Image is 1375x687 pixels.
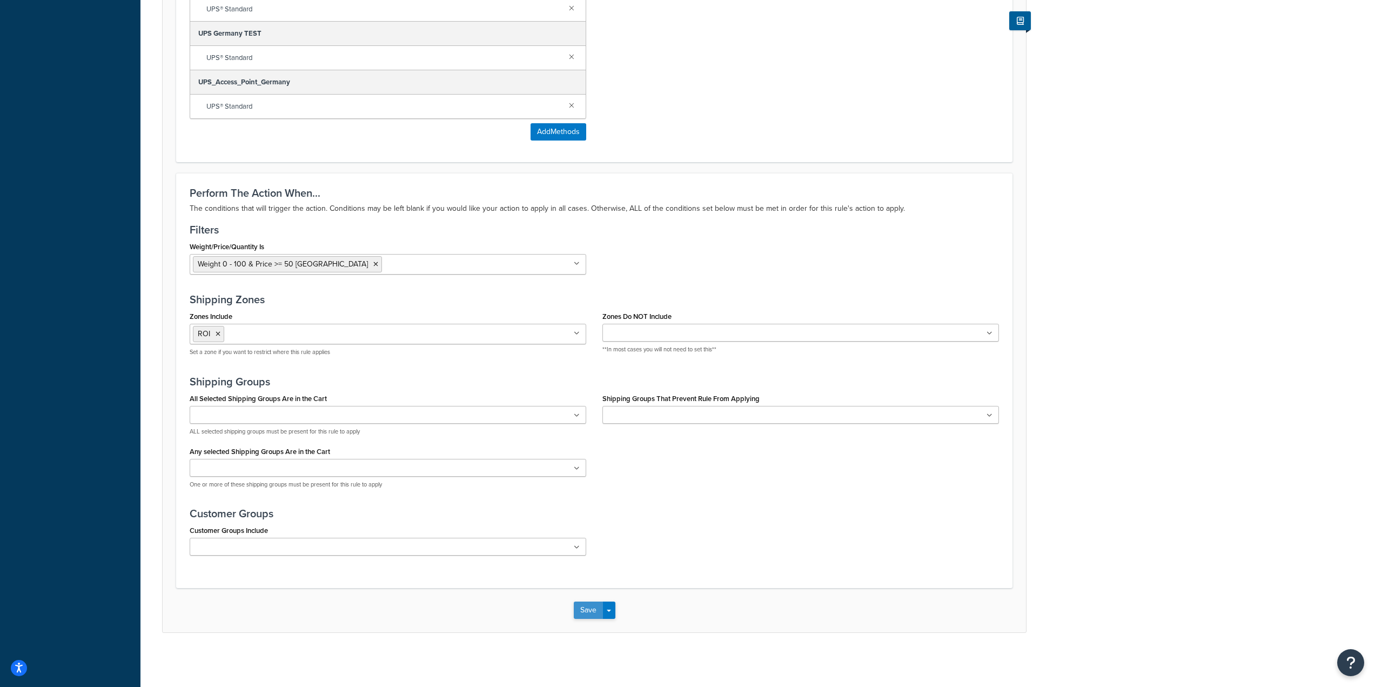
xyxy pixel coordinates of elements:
button: Save [574,602,603,619]
span: Weight 0 - 100 & Price >= 50 [GEOGRAPHIC_DATA] [198,258,368,270]
label: Zones Include [190,312,232,321]
button: Show Help Docs [1009,11,1031,30]
p: Set a zone if you want to restrict where this rule applies [190,348,586,356]
h3: Shipping Zones [190,294,999,305]
span: UPS® Standard [206,50,560,65]
p: **In most cases you will not need to set this** [602,345,999,353]
button: Open Resource Center [1337,649,1364,676]
p: One or more of these shipping groups must be present for this rule to apply [190,481,586,489]
button: AddMethods [531,123,586,141]
label: Shipping Groups That Prevent Rule From Applying [602,395,760,403]
div: UPS Germany TEST [190,22,586,46]
h3: Perform The Action When... [190,187,999,199]
span: ROI [198,328,210,339]
h3: Customer Groups [190,508,999,519]
span: UPS® Standard [206,99,560,114]
label: Any selected Shipping Groups Are in the Cart [190,448,330,456]
label: All Selected Shipping Groups Are in the Cart [190,395,327,403]
div: UPS_Access_Point_Germany [190,70,586,95]
p: ALL selected shipping groups must be present for this rule to apply [190,428,586,436]
label: Weight/Price/Quantity Is [190,243,264,251]
h3: Filters [190,224,999,236]
p: The conditions that will trigger the action. Conditions may be left blank if you would like your ... [190,202,999,215]
h3: Shipping Groups [190,376,999,388]
label: Customer Groups Include [190,526,268,535]
span: UPS® Standard [206,2,560,17]
label: Zones Do NOT Include [602,312,672,321]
